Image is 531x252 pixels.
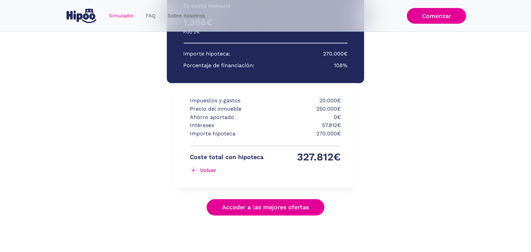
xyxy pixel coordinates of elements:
[190,121,264,130] p: Intereses
[190,105,264,113] p: Precio del inmueble
[268,105,341,113] p: 250.000€
[268,97,341,105] p: 20.000€
[103,9,140,22] a: Simulador
[268,130,341,138] p: 270.000€
[334,61,348,70] p: 108%
[184,28,200,36] p: FIJO 2%
[190,97,264,105] p: Impuestos y gastos
[268,121,341,130] p: 57.812€
[162,9,211,22] a: Sobre nosotros
[190,153,264,161] p: Coste total con hipoteca
[190,130,264,138] p: Importe hipoteca
[140,9,162,22] a: FAQ
[190,113,264,122] p: Ahorro aportado
[407,8,466,24] a: Comenzar
[184,61,255,70] p: Porcentaje de financiación:
[200,167,216,173] div: Volver
[184,50,231,58] p: Importe hipoteca:
[323,50,348,58] p: 270.000€
[190,165,264,176] a: Volver
[268,113,341,122] p: 0€
[65,6,98,26] a: home
[268,153,341,161] p: 327.812€
[207,199,324,216] a: Acceder a las mejores ofertas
